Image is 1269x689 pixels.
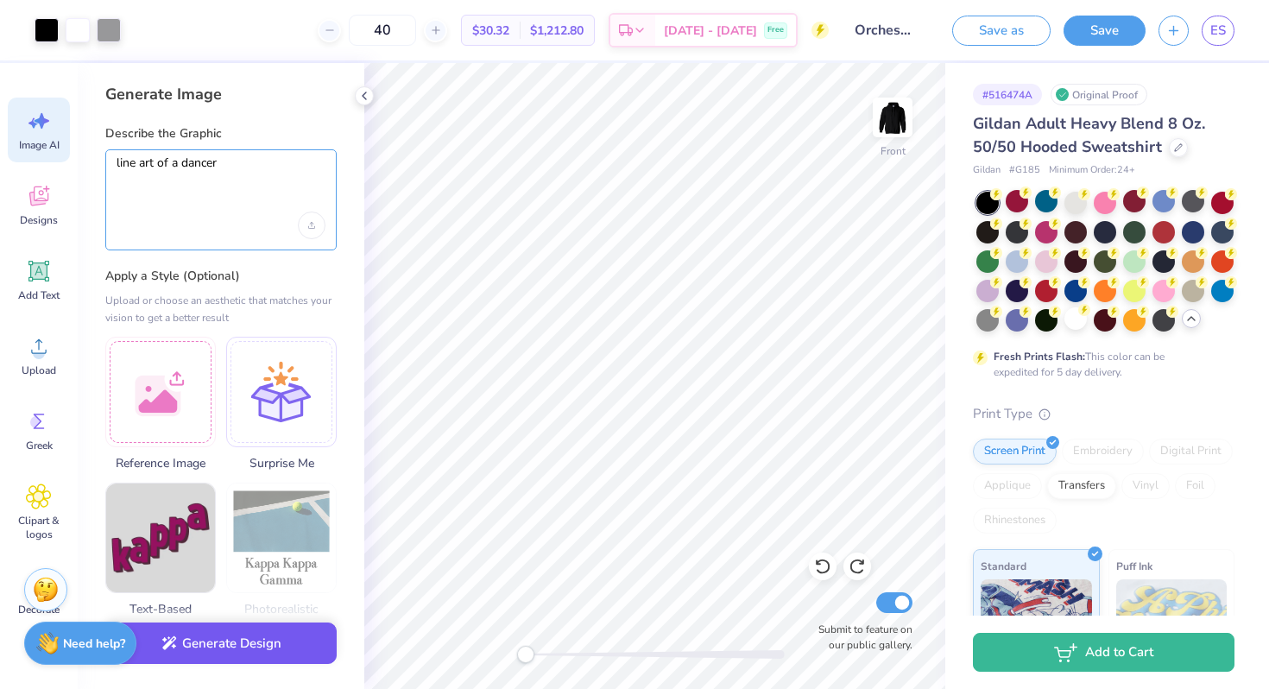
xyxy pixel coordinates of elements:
[1047,473,1116,499] div: Transfers
[18,288,60,302] span: Add Text
[1116,557,1152,575] span: Puff Ink
[1202,16,1234,46] a: ES
[227,484,336,592] img: Photorealistic
[1064,16,1146,46] button: Save
[106,484,215,592] img: Text-Based
[472,22,509,40] span: $30.32
[767,24,784,36] span: Free
[994,349,1206,380] div: This color can be expedited for 5 day delivery.
[973,473,1042,499] div: Applique
[105,623,337,665] button: Generate Design
[105,292,337,326] div: Upload or choose an aesthetic that matches your vision to get a better result
[20,213,58,227] span: Designs
[981,579,1092,666] img: Standard
[1009,163,1040,178] span: # G185
[63,635,125,652] strong: Need help?
[226,454,337,472] span: Surprise Me
[298,212,325,239] div: Upload image
[10,514,67,541] span: Clipart & logos
[973,508,1057,534] div: Rhinestones
[517,646,534,663] div: Accessibility label
[105,600,216,618] span: Text-Based
[105,84,337,104] div: Generate Image
[1210,21,1226,41] span: ES
[1062,439,1144,465] div: Embroidery
[973,163,1001,178] span: Gildan
[809,622,912,653] label: Submit to feature on our public gallery.
[994,350,1085,363] strong: Fresh Prints Flash:
[1051,84,1147,105] div: Original Proof
[105,268,337,285] label: Apply a Style (Optional)
[875,100,910,135] img: Front
[19,138,60,152] span: Image AI
[1049,163,1135,178] span: Minimum Order: 24 +
[981,557,1026,575] span: Standard
[973,113,1205,157] span: Gildan Adult Heavy Blend 8 Oz. 50/50 Hooded Sweatshirt
[105,125,337,142] label: Describe the Graphic
[973,439,1057,465] div: Screen Print
[842,13,926,47] input: Untitled Design
[226,600,337,618] span: Photorealistic
[530,22,584,40] span: $1,212.80
[1121,473,1170,499] div: Vinyl
[117,155,325,199] textarea: line art of a dancer
[26,439,53,452] span: Greek
[664,22,757,40] span: [DATE] - [DATE]
[18,603,60,616] span: Decorate
[105,454,216,472] span: Reference Image
[1116,579,1228,666] img: Puff Ink
[22,363,56,377] span: Upload
[349,15,416,46] input: – –
[1175,473,1215,499] div: Foil
[1149,439,1233,465] div: Digital Print
[973,404,1234,424] div: Print Type
[881,143,906,159] div: Front
[973,84,1042,105] div: # 516474A
[952,16,1051,46] button: Save as
[973,633,1234,672] button: Add to Cart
